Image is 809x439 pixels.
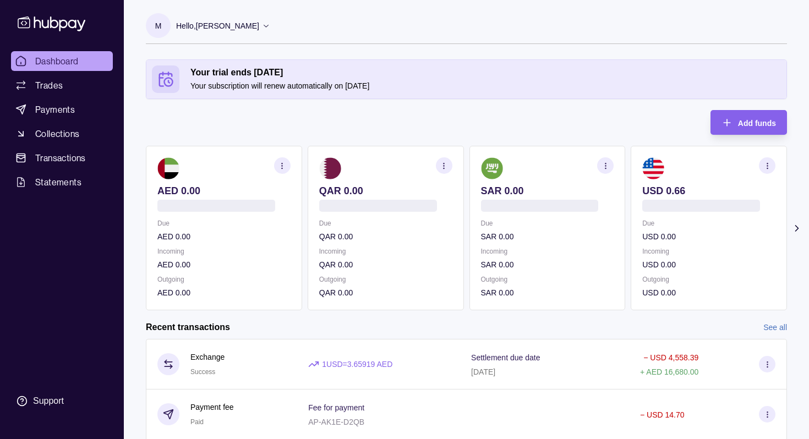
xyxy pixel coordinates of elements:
a: Support [11,389,113,413]
p: USD 0.00 [642,259,775,271]
p: Outgoing [319,273,452,286]
span: Add funds [738,119,776,128]
p: SAR 0.00 [481,231,614,243]
p: AED 0.00 [157,231,291,243]
span: Dashboard [35,54,79,68]
a: Transactions [11,148,113,168]
p: Incoming [319,245,452,257]
p: Settlement due date [471,353,540,362]
p: AED 0.00 [157,287,291,299]
p: 1 USD = 3.65919 AED [322,358,392,370]
div: Support [33,395,64,407]
p: M [155,20,162,32]
p: QAR 0.00 [319,287,452,299]
p: − USD 4,558.39 [643,353,698,362]
span: Trades [35,79,63,92]
a: Trades [11,75,113,95]
p: QAR 0.00 [319,185,452,197]
p: Outgoing [157,273,291,286]
p: − USD 14.70 [640,410,685,419]
button: Add funds [710,110,787,135]
p: Due [319,217,452,229]
span: Paid [190,418,204,426]
p: Fee for payment [308,403,364,412]
a: Statements [11,172,113,192]
p: Incoming [481,245,614,257]
a: Dashboard [11,51,113,71]
p: Payment fee [190,401,234,413]
p: Outgoing [481,273,614,286]
p: USD 0.00 [642,231,775,243]
span: Collections [35,127,79,140]
span: Transactions [35,151,86,164]
h2: Recent transactions [146,321,230,333]
p: [DATE] [471,367,495,376]
a: Collections [11,124,113,144]
span: Success [190,368,215,376]
p: + AED 16,680.00 [640,367,698,376]
p: USD 0.66 [642,185,775,197]
h2: Your trial ends [DATE] [190,67,781,79]
p: QAR 0.00 [319,259,452,271]
p: Due [642,217,775,229]
p: AP-AK1E-D2QB [308,418,364,426]
img: sa [481,157,503,179]
p: SAR 0.00 [481,259,614,271]
p: AED 0.00 [157,259,291,271]
p: SAR 0.00 [481,185,614,197]
a: See all [763,321,787,333]
img: us [642,157,664,179]
p: USD 0.00 [642,287,775,299]
p: Your subscription will renew automatically on [DATE] [190,80,781,92]
p: Outgoing [642,273,775,286]
p: Due [481,217,614,229]
p: Exchange [190,351,225,363]
p: Incoming [642,245,775,257]
span: Payments [35,103,75,116]
span: Statements [35,175,81,189]
p: Hello, [PERSON_NAME] [176,20,259,32]
p: SAR 0.00 [481,287,614,299]
p: QAR 0.00 [319,231,452,243]
img: qa [319,157,341,179]
img: ae [157,157,179,179]
p: Due [157,217,291,229]
p: Incoming [157,245,291,257]
a: Payments [11,100,113,119]
p: AED 0.00 [157,185,291,197]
